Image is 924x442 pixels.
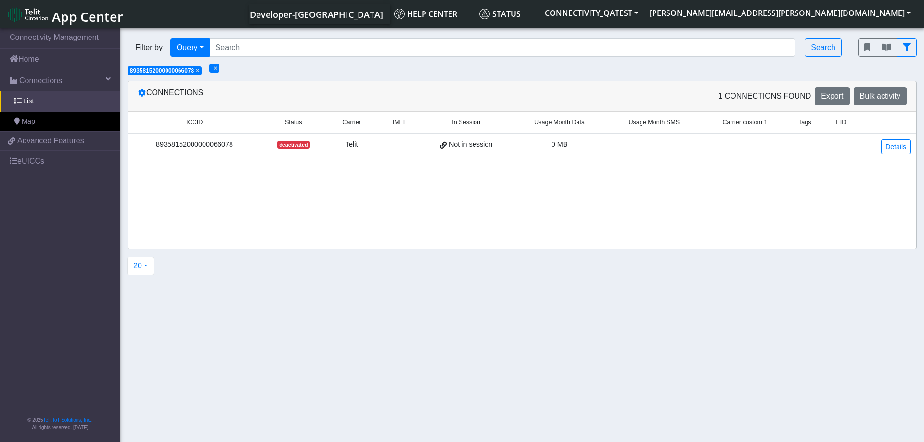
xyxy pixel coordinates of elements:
span: List [23,96,34,107]
span: IMEI [392,118,405,127]
span: Carrier [342,118,360,127]
img: status.svg [479,9,490,19]
span: Help center [394,9,457,19]
span: EID [836,118,846,127]
span: Status [479,9,521,19]
span: Connections [19,75,62,87]
input: Search... [209,38,796,57]
span: ICCID [186,118,203,127]
span: × [214,65,217,72]
button: CONNECTIVITY_QATEST [539,4,644,22]
span: Advanced Features [17,135,84,147]
button: 20 [127,257,154,275]
span: Bulk activity [860,92,900,100]
span: Filter by [128,42,170,53]
button: Close [196,68,199,74]
button: Bulk activity [854,87,907,105]
span: Not in session [449,139,492,150]
span: Carrier custom 1 [722,118,767,127]
div: Telit [332,139,371,150]
div: 89358152000000066078 [134,139,255,150]
img: logo-telit-cinterion-gw-new.png [8,7,48,22]
button: Export [815,87,849,105]
span: 0 MB [552,140,568,148]
span: × [196,67,199,74]
a: Status [475,4,539,24]
img: knowledge.svg [394,9,405,19]
span: Tags [798,118,811,127]
a: App Center [8,4,122,25]
a: Your current platform instance [249,4,383,24]
span: 89358152000000066078 [130,67,194,74]
span: Usage Month Data [534,118,585,127]
span: Usage Month SMS [629,118,680,127]
a: Telit IoT Solutions, Inc. [43,417,91,423]
span: Export [821,92,843,100]
button: Search [805,38,842,57]
span: deactivated [277,141,310,149]
span: Status [285,118,302,127]
div: fitlers menu [858,38,917,57]
span: App Center [52,8,123,25]
a: Help center [390,4,475,24]
span: Developer-[GEOGRAPHIC_DATA] [250,9,383,20]
span: 1 Connections found [718,90,811,102]
div: Connections [130,87,522,105]
span: Map [22,116,35,127]
button: Close [214,65,217,71]
button: [PERSON_NAME][EMAIL_ADDRESS][PERSON_NAME][DOMAIN_NAME] [644,4,916,22]
button: Query [170,38,210,57]
span: In Session [452,118,480,127]
a: Details [881,139,911,154]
